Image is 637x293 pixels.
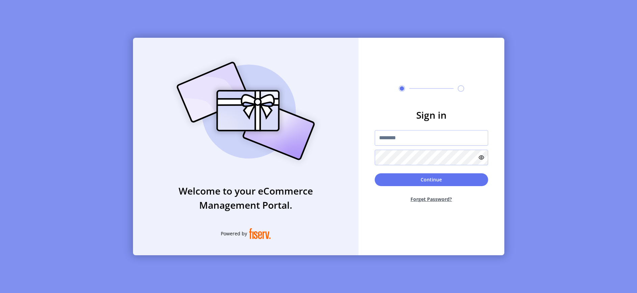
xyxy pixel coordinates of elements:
[375,173,488,186] button: Continue
[375,190,488,208] button: Forget Password?
[133,184,359,212] h3: Welcome to your eCommerce Management Portal.
[375,108,488,122] h3: Sign in
[166,54,325,168] img: card_Illustration.svg
[221,230,247,237] span: Powered by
